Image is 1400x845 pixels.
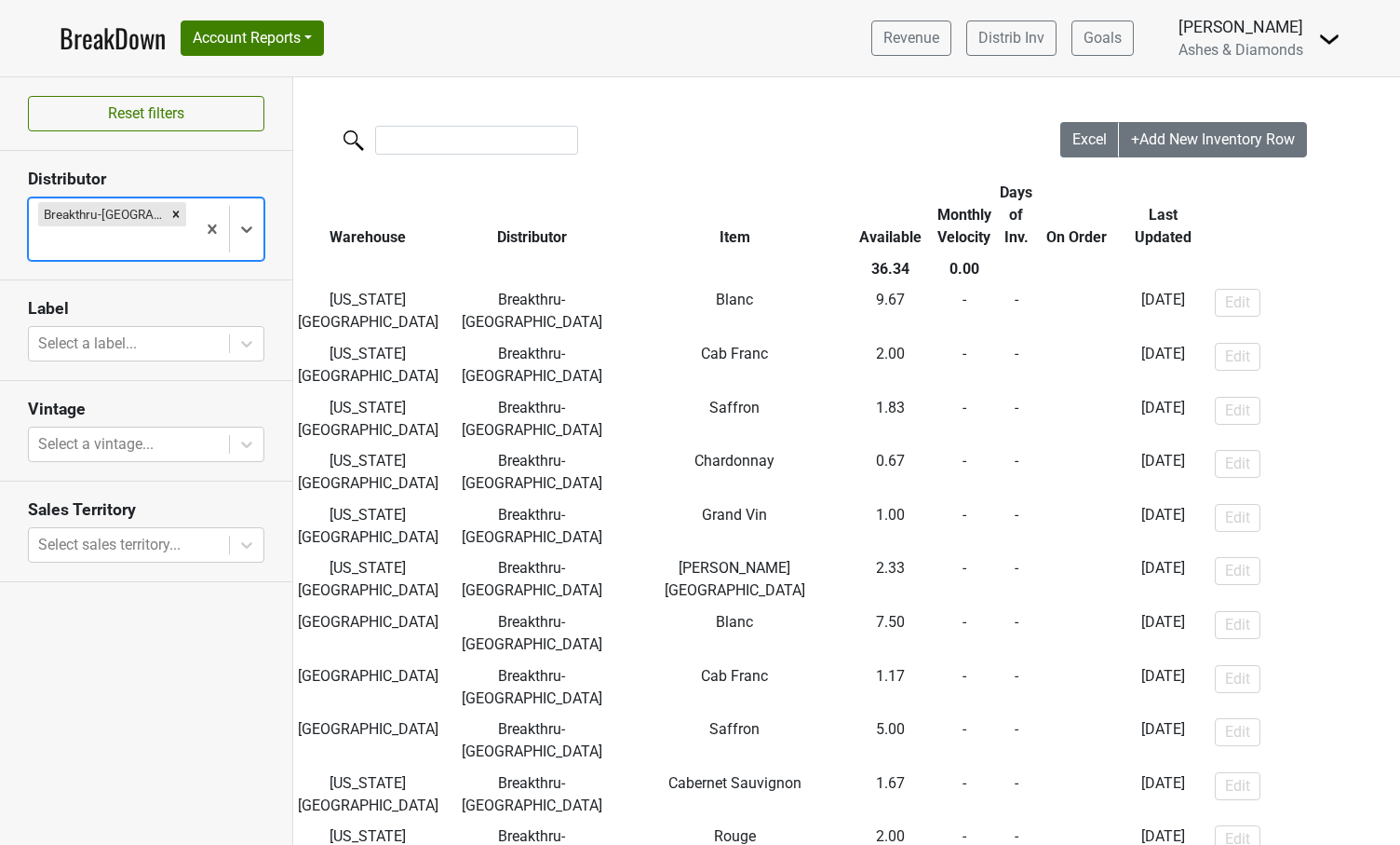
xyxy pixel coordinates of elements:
[443,606,621,661] td: Breakthru-[GEOGRAPHIC_DATA]
[716,291,753,308] span: Blanc
[1215,611,1260,639] button: Edit
[443,285,621,339] td: Breakthru-[GEOGRAPHIC_DATA]
[1215,718,1260,746] button: Edit
[1071,20,1134,56] a: Goals
[293,445,443,499] td: [US_STATE][GEOGRAPHIC_DATA]
[1116,285,1210,339] td: [DATE]
[1215,557,1260,585] button: Edit
[443,338,621,392] td: Breakthru-[GEOGRAPHIC_DATA]
[1037,768,1116,822] td: -
[1037,177,1116,253] th: On Order: activate to sort column ascending
[443,177,621,253] th: Distributor: activate to sort column ascending
[1116,338,1210,392] td: [DATE]
[848,499,933,553] td: 1.00
[1215,665,1260,693] button: Edit
[293,661,443,715] td: [GEOGRAPHIC_DATA]
[848,338,933,392] td: 2.00
[848,445,933,499] td: 0.67
[966,20,1057,56] a: Distrib Inv
[293,606,443,661] td: [GEOGRAPHIC_DATA]
[933,392,996,446] td: -
[1215,397,1260,425] button: Edit
[933,661,996,715] td: -
[933,445,996,499] td: -
[443,445,621,499] td: Breakthru-[GEOGRAPHIC_DATA]
[1037,445,1116,499] td: -
[665,559,805,599] span: [PERSON_NAME][GEOGRAPHIC_DATA]
[1037,338,1116,392] td: -
[293,392,443,446] td: [US_STATE][GEOGRAPHIC_DATA]
[38,202,166,226] div: Breakthru-[GEOGRAPHIC_DATA]
[848,392,933,446] td: 1.83
[1116,606,1210,661] td: [DATE]
[1116,177,1210,253] th: Last Updated: activate to sort column ascending
[1131,130,1295,148] span: +Add New Inventory Row
[293,177,443,253] th: Warehouse: activate to sort column ascending
[28,170,264,189] h3: Distributor
[293,499,443,553] td: [US_STATE][GEOGRAPHIC_DATA]
[933,285,996,339] td: -
[1037,285,1116,339] td: -
[996,285,1038,339] td: -
[28,500,264,520] h3: Sales Territory
[1318,28,1340,50] img: Dropdown Menu
[716,613,753,631] span: Blanc
[702,506,767,524] span: Grand Vin
[933,499,996,553] td: -
[848,177,933,253] th: Available: activate to sort column ascending
[709,399,760,416] span: Saffron
[701,345,768,362] span: Cab Franc
[996,553,1038,607] td: -
[1072,130,1107,148] span: Excel
[996,445,1038,499] td: -
[1116,661,1210,715] td: [DATE]
[166,202,186,226] div: Remove Breakthru-MO
[996,177,1038,253] th: Days of Inv.: activate to sort column ascending
[293,714,443,768] td: [GEOGRAPHIC_DATA]
[1116,445,1210,499] td: [DATE]
[1060,122,1120,157] button: Excel
[443,714,621,768] td: Breakthru-[GEOGRAPHIC_DATA]
[28,400,264,419] h3: Vintage
[996,661,1038,715] td: -
[28,96,264,131] button: Reset filters
[848,714,933,768] td: 5.00
[848,768,933,822] td: 1.67
[28,299,264,319] h3: Label
[443,553,621,607] td: Breakthru-[GEOGRAPHIC_DATA]
[848,661,933,715] td: 1.17
[1037,499,1116,553] td: -
[996,768,1038,822] td: -
[848,553,933,607] td: 2.33
[1116,768,1210,822] td: [DATE]
[60,19,166,58] a: BreakDown
[996,392,1038,446] td: -
[443,392,621,446] td: Breakthru-[GEOGRAPHIC_DATA]
[933,768,996,822] td: -
[996,338,1038,392] td: -
[694,452,774,470] span: Chardonnay
[1178,15,1303,39] div: [PERSON_NAME]
[933,253,996,285] th: 0.00
[996,499,1038,553] td: -
[443,499,621,553] td: Breakthru-[GEOGRAPHIC_DATA]
[621,177,848,253] th: Item: activate to sort column ascending
[933,714,996,768] td: -
[1037,606,1116,661] td: -
[1116,553,1210,607] td: [DATE]
[443,768,621,822] td: Breakthru-[GEOGRAPHIC_DATA]
[1215,343,1260,371] button: Edit
[933,177,996,253] th: Monthly Velocity: activate to sort column ascending
[1215,772,1260,800] button: Edit
[714,827,756,845] span: Rouge
[293,768,443,822] td: [US_STATE][GEOGRAPHIC_DATA]
[293,553,443,607] td: [US_STATE][GEOGRAPHIC_DATA]
[1037,392,1116,446] td: -
[1037,661,1116,715] td: -
[1116,499,1210,553] td: [DATE]
[1116,714,1210,768] td: [DATE]
[871,20,951,56] a: Revenue
[1178,41,1303,59] span: Ashes & Diamonds
[1116,392,1210,446] td: [DATE]
[996,714,1038,768] td: -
